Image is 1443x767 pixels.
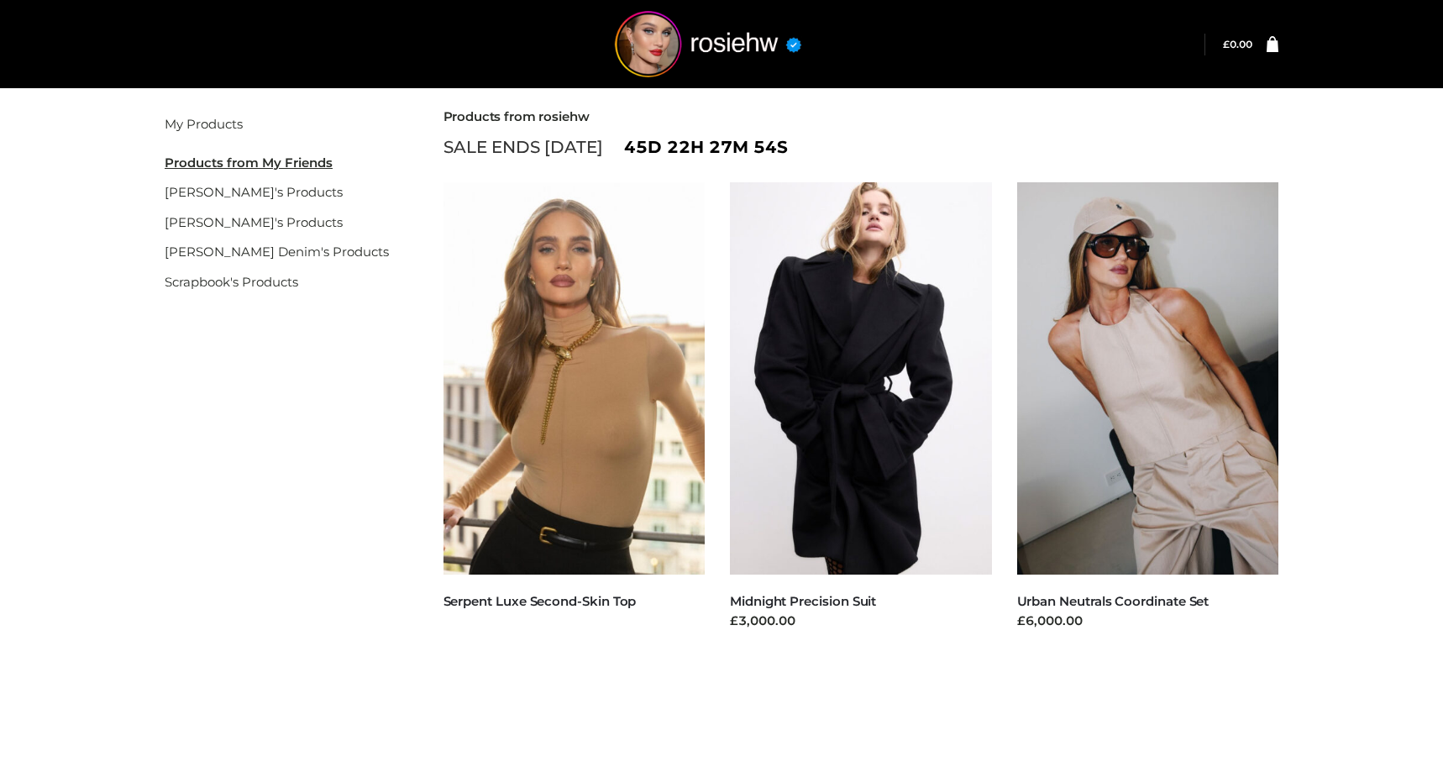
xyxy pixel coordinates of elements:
[165,214,343,230] a: [PERSON_NAME]'s Products
[165,155,333,171] u: Products from My Friends
[443,133,1279,161] div: SALE ENDS [DATE]
[1017,593,1209,609] a: Urban Neutrals Coordinate Set
[443,593,637,609] a: Serpent Luxe Second-Skin Top
[165,116,243,132] a: My Products
[165,244,389,260] a: [PERSON_NAME] Denim's Products
[165,184,343,200] a: [PERSON_NAME]'s Products
[582,11,834,77] img: rosiehw
[443,109,1279,124] h2: Products from rosiehw
[165,274,298,290] a: Scrapbook's Products
[730,612,992,631] div: £3,000.00
[624,133,788,161] span: 45d 22h 27m 54s
[730,593,876,609] a: Midnight Precision Suit
[1223,38,1252,50] a: £0.00
[1017,612,1279,631] div: £6,000.00
[1017,182,1279,575] img: Urban Neutrals Coordinate Set
[1223,38,1230,50] span: £
[443,182,706,575] img: Serpent Luxe Second-Skin Top
[730,182,992,575] img: Midnight Precision Suit
[1223,38,1252,50] bdi: 0.00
